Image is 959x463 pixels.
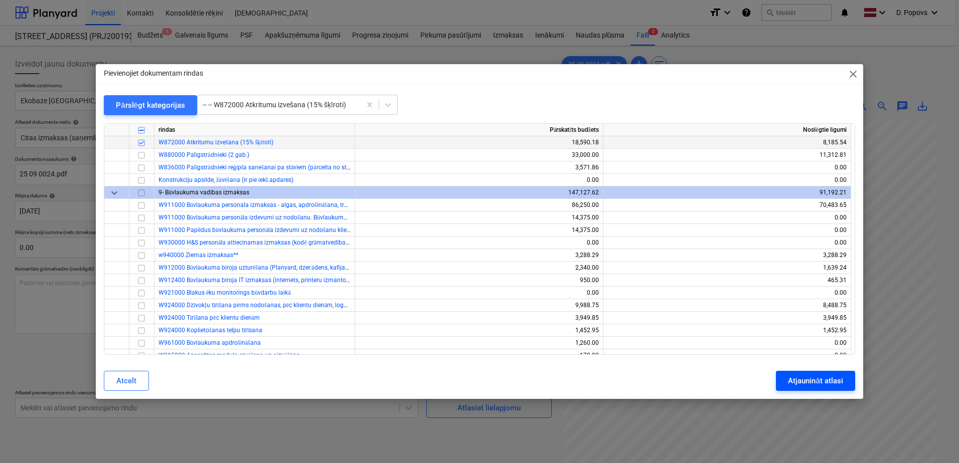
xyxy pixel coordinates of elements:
div: 86,250.00 [359,199,599,211]
a: W924000 Tīrīšana pēc klientu dienām [158,314,260,321]
button: Pārslēgt kategorijas [104,95,197,115]
button: Atcelt [104,371,149,391]
div: 0.00 [607,337,847,349]
a: W836000 Palīgstrādnieki reģipša sanešanai pa stāviem (pārcelta no starpsienu izb. sadaļas) [158,164,406,171]
div: 465.31 [607,274,847,287]
div: 3,571.86 [359,161,599,174]
div: 70,483.65 [607,199,847,211]
div: 0.00 [607,349,847,362]
div: 0.00 [359,287,599,299]
div: 3,949.85 [607,312,847,324]
a: W921000 Blakus ēku monitorings būvdarbu laikā [158,289,291,296]
div: 9,988.75 [359,299,599,312]
div: 950.00 [359,274,599,287]
iframe: Chat Widget [909,415,959,463]
div: 0.00 [607,224,847,237]
div: 0.00 [607,161,847,174]
div: 3,288.29 [359,249,599,262]
div: 0.00 [607,237,847,249]
div: 18,590.18 [359,136,599,149]
a: Konstrukciju apsilde, žāvēšana (ir pie iekš.apdares) [158,176,293,183]
div: 0.00 [607,174,847,186]
a: W880000 Palīgstrādnieki (2 gab.) [158,151,249,158]
div: 14,375.00 [359,224,599,237]
div: 1,452.95 [359,324,599,337]
a: W911000 Papildus būvlaukuma personāla izdevumi uz nodošanu klientiem. Būvlaukuma personala izmaks... [158,226,704,234]
div: 33,000.00 [359,149,599,161]
div: 1,639.24 [607,262,847,274]
span: 9- Būvlaukuma vadības izmaksas [158,189,249,196]
div: 0.00 [607,287,847,299]
button: Atjaunināt atlasi [776,371,855,391]
span: keyboard_arrow_down [108,187,120,199]
a: W872000 Atkritumu izvešana (15% šķīroti) [158,139,273,146]
a: w940000 Ziemas izmaksas** [158,252,238,259]
div: 170.00 [359,349,599,362]
div: 8,185.54 [607,136,847,149]
div: 8,488.75 [607,299,847,312]
span: W911000 Būvlaukuma personala izmaksas - algas, apdrošināšana, transports, mob.sakari, sertifikāti... [158,201,525,208]
div: Pārskatīts budžets [355,124,603,136]
div: 14,375.00 [359,211,599,224]
div: 2,340.00 [359,262,599,274]
div: 91,192.21 [607,186,847,199]
div: 1,452.95 [607,324,847,337]
div: Atcelt [116,374,136,387]
div: Atjaunināt atlasi [788,374,843,387]
a: W911000 Būvlaukuma personala izmaksas - algas, apdrošināšana, transports, mob.[PERSON_NAME], sert... [158,201,525,208]
a: W912400 Būvlaukuma biroja IT izmaksas (internets, printeru izmantošana) [158,277,361,284]
div: 147,127.62 [359,186,599,199]
div: rindas [154,124,355,136]
div: Pārslēgt kategorijas [116,99,185,112]
a: W961000 Būvlaukuma apdrošināšana [158,339,261,346]
div: 0.00 [359,174,599,186]
p: Pievienojiet dokumentam rindas [104,68,203,79]
div: 0.00 [359,237,599,249]
div: Noslēgtie līgumi [603,124,851,136]
a: W924000 Koplietošanas telpu tīrīsana [158,327,262,334]
a: W912000 Būvlaukuma biroja uzturēšana (Planyard, dzer.ūdens, kafijas aparāts u.c) [158,264,381,271]
div: 3,949.85 [359,312,599,324]
div: 0.00 [607,211,847,224]
a: W911000 Būvlaukuma personāla izdevumi uz nodošanu. Būvlaukuma personala izmaksas - algas, apdroši... [158,214,652,221]
div: 1,260.00 [359,337,599,349]
a: W930000 H&S personāla attiecinamas izmaksas (kodē grāmatvedība, pārvietots DM sadaļā) [158,239,406,246]
span: close [847,68,859,80]
div: 11,312.81 [607,149,847,161]
a: W924000 Dzīvokļu tīrīšana pirms nodošanas, pēc klientu dienām, logu mazgāšana(pārdodamie m2) [158,302,427,309]
div: 3,288.29 [607,249,847,262]
a: W915000 Apsardzes moduļa atvēšana un aizvēšana [158,352,300,359]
